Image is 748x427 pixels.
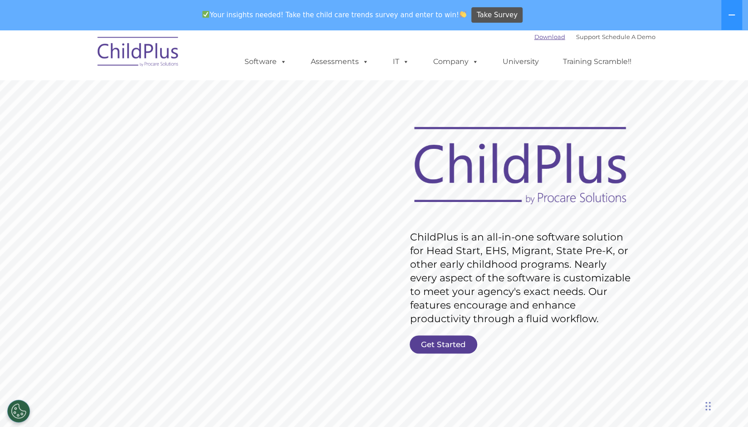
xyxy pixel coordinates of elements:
[199,6,470,24] span: Your insights needed! Take the child care trends survey and enter to win!
[554,53,640,71] a: Training Scramble!!
[477,7,518,23] span: Take Survey
[302,53,378,71] a: Assessments
[202,11,209,18] img: ✅
[460,11,466,18] img: 👏
[410,335,477,353] a: Get Started
[7,400,30,422] button: Cookies Settings
[600,329,748,427] iframe: Chat Widget
[93,30,184,76] img: ChildPlus by Procare Solutions
[602,33,655,40] a: Schedule A Demo
[471,7,523,23] a: Take Survey
[424,53,488,71] a: Company
[534,33,655,40] font: |
[705,393,711,420] div: Drag
[410,231,635,326] rs-layer: ChildPlus is an all-in-one software solution for Head Start, EHS, Migrant, State Pre-K, or other ...
[235,53,296,71] a: Software
[384,53,418,71] a: IT
[576,33,600,40] a: Support
[534,33,565,40] a: Download
[494,53,548,71] a: University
